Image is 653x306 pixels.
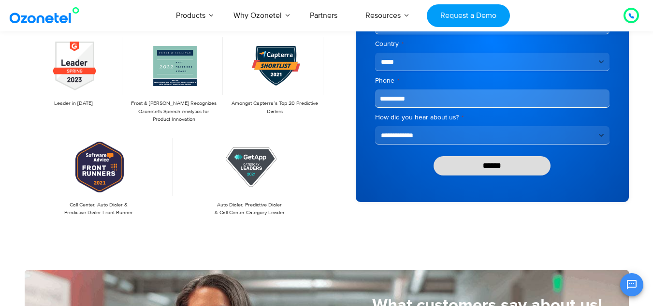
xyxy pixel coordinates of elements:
[29,201,168,217] p: Call Center, Auto Dialer & Predictive Dialer Front Runner
[231,100,319,116] p: Amongst Capterra’s Top 20 Predictive Dialers
[427,4,509,27] a: Request a Demo
[29,100,117,108] p: Leader in [DATE]
[620,273,643,296] button: Open chat
[375,113,609,122] label: How did you hear about us?
[130,100,218,124] p: Frost & [PERSON_NAME] Recognizes Ozonetel's Speech Analytics for Product Innovation
[180,201,319,217] p: Auto Dialer, Predictive Dialer & Call Center Category Leader
[375,39,609,49] label: Country
[375,76,609,86] label: Phone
